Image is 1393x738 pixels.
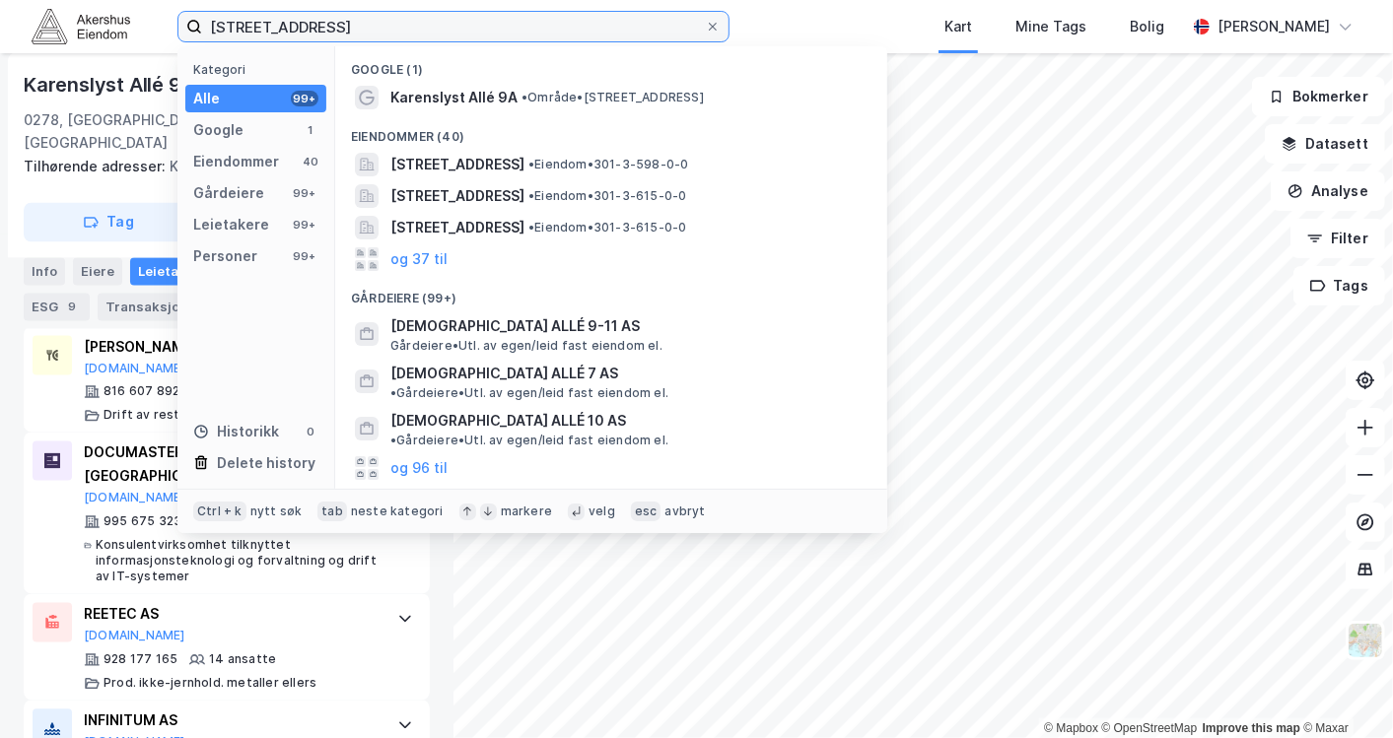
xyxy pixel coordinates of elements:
button: og 37 til [390,247,448,271]
div: Delete history [217,451,315,475]
div: Eiendommer [193,150,279,173]
button: [DOMAIN_NAME] [84,491,185,506]
div: Google (1) [335,46,887,82]
a: OpenStreetMap [1102,721,1198,735]
div: 995 675 323 [104,514,181,530]
button: Tags [1293,266,1385,305]
div: velg [589,503,615,519]
span: • [390,385,396,400]
button: Datasett [1265,124,1385,164]
span: • [528,188,534,203]
div: esc [631,502,662,521]
div: Leietakere [193,213,269,236]
div: nytt søk [250,503,303,519]
a: Mapbox [1044,721,1098,735]
div: 816 607 892 [104,384,179,400]
div: Eiendommer (40) [335,113,887,149]
span: Område • [STREET_ADDRESS] [522,90,704,105]
span: Eiendom • 301-3-615-0-0 [528,188,686,204]
div: Info [24,258,65,286]
button: Tag [24,203,193,242]
button: Bokmerker [1252,77,1385,116]
div: 0278, [GEOGRAPHIC_DATA], [GEOGRAPHIC_DATA] [24,108,280,156]
div: tab [317,502,347,521]
span: [STREET_ADDRESS] [390,216,524,239]
div: ESG [24,294,90,321]
button: Analyse [1271,171,1385,211]
span: [STREET_ADDRESS] [390,184,524,208]
input: Søk på adresse, matrikkel, gårdeiere, leietakere eller personer [202,12,705,41]
span: Gårdeiere • Utl. av egen/leid fast eiendom el. [390,385,668,401]
div: Prod. ikke-jernhold. metaller ellers [104,676,316,692]
div: Alle [193,87,220,110]
div: Kontrollprogram for chat [1294,643,1393,738]
div: avbryt [664,503,705,519]
div: neste kategori [351,503,444,519]
div: 9 [62,298,82,317]
button: [DOMAIN_NAME] [84,629,185,644]
span: [DEMOGRAPHIC_DATA] ALLÉ 7 AS [390,362,618,385]
div: INFINITUM AS [84,709,378,733]
div: Transaksjoner [98,294,233,321]
div: Drift av restauranter [104,408,233,424]
div: 0 [303,424,318,439]
div: Gårdeiere [193,181,264,205]
div: 99+ [291,91,318,106]
span: • [528,157,534,171]
div: 14 ansatte [209,652,276,668]
div: Google [193,118,244,142]
div: REETEC AS [84,603,378,627]
span: [DEMOGRAPHIC_DATA] ALLÉ 9-11 AS [390,314,864,338]
button: [DOMAIN_NAME] [84,362,185,377]
a: Improve this map [1203,721,1300,735]
img: akershus-eiendom-logo.9091f326c980b4bce74ccdd9f866810c.svg [32,9,130,43]
div: Bolig [1130,15,1164,38]
div: Gårdeiere (99+) [335,275,887,310]
div: 40 [303,154,318,169]
div: Mine Tags [1015,15,1086,38]
div: 99+ [291,217,318,233]
span: Gårdeiere • Utl. av egen/leid fast eiendom el. [390,433,668,448]
div: Historikk [193,420,279,443]
div: Kategori [193,62,326,77]
span: • [522,90,527,104]
div: Leietakere (99+) [335,484,887,519]
button: og 96 til [390,456,448,480]
span: • [390,433,396,447]
span: [STREET_ADDRESS] [390,153,524,176]
span: • [528,220,534,235]
span: Eiendom • 301-3-598-0-0 [528,157,688,172]
div: 99+ [291,248,318,264]
button: Filter [1290,219,1385,258]
div: [PERSON_NAME] [1218,15,1330,38]
span: Eiendom • 301-3-615-0-0 [528,220,686,235]
div: Personer [193,244,257,268]
span: Tilhørende adresser: [24,159,170,175]
div: markere [501,503,552,519]
div: Eiere [73,258,122,286]
div: DOCUMASTER AS AVD [GEOGRAPHIC_DATA] [84,441,378,489]
span: Gårdeiere • Utl. av egen/leid fast eiendom el. [390,338,662,354]
div: Konsulentvirksomhet tilknyttet informasjonsteknologi og forvaltning og drift av IT-systemer [96,538,378,585]
iframe: Chat Widget [1294,643,1393,738]
div: Leietakere [130,258,244,286]
div: Karenslyst Allé 11 [24,156,414,179]
div: Kart [944,15,972,38]
div: 928 177 165 [104,652,177,668]
div: Karenslyst Allé 9 [24,69,185,101]
div: 1 [303,122,318,138]
span: Karenslyst Allé 9A [390,86,518,109]
div: Ctrl + k [193,502,246,521]
img: Z [1347,622,1384,659]
div: 99+ [291,185,318,201]
span: [DEMOGRAPHIC_DATA] ALLÉ 10 AS [390,409,626,433]
div: [PERSON_NAME] AS [84,336,378,360]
